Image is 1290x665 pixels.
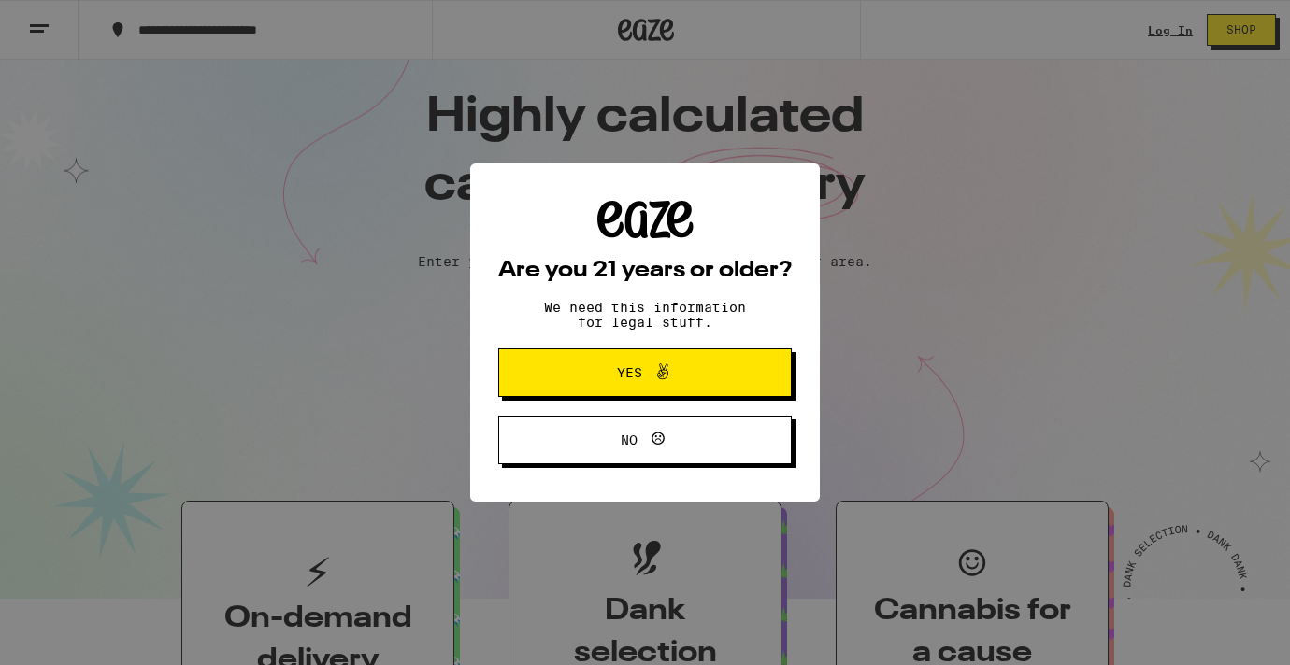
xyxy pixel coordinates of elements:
[617,366,642,379] span: Yes
[621,433,638,446] span: No
[11,13,135,28] span: Hi. Need any help?
[498,260,792,282] h2: Are you 21 years or older?
[528,300,762,330] p: We need this information for legal stuff.
[498,348,792,397] button: Yes
[498,416,792,464] button: No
